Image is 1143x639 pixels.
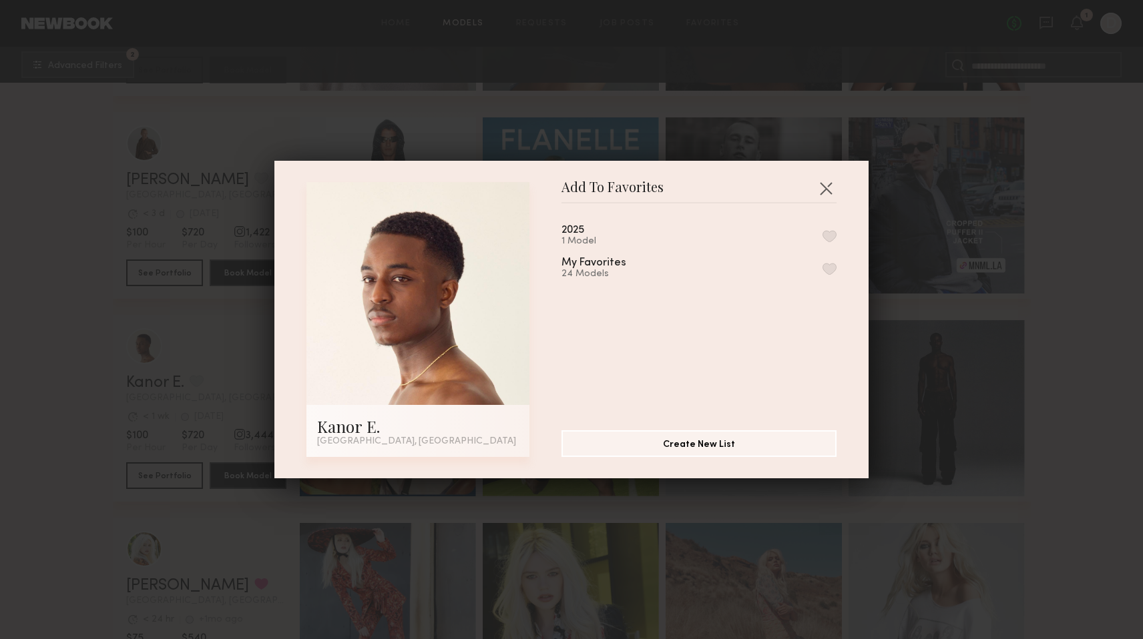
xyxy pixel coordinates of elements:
div: 24 Models [561,269,658,279]
span: Add To Favorites [561,182,664,202]
div: My Favorites [561,257,626,269]
button: Close [815,177,837,199]
div: 1 Model [561,236,616,247]
div: 2025 [561,225,584,236]
div: [GEOGRAPHIC_DATA], [GEOGRAPHIC_DATA] [317,437,519,446]
button: Create New List [561,430,837,457]
div: Kanor E. [317,416,519,437]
